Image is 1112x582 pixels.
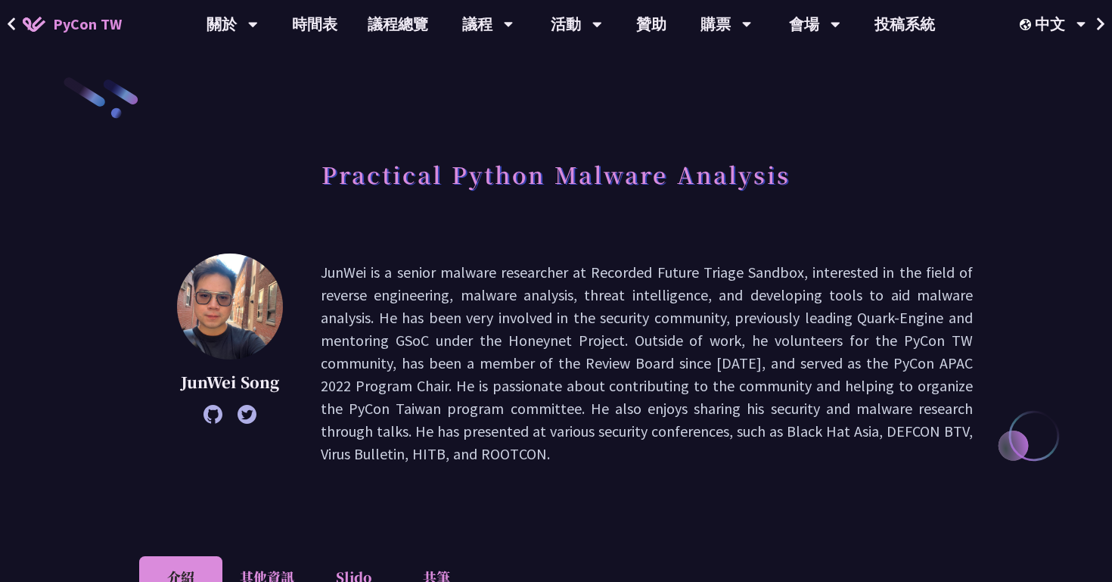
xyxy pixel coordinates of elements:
[177,254,283,359] img: JunWei Song
[321,261,973,465] p: JunWei is a senior malware researcher at Recorded Future Triage Sandbox, interested in the field ...
[1020,19,1035,30] img: Locale Icon
[177,371,283,394] p: JunWei Song
[53,13,122,36] span: PyCon TW
[23,17,45,32] img: Home icon of PyCon TW 2025
[321,151,791,197] h1: Practical Python Malware Analysis
[8,5,137,43] a: PyCon TW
